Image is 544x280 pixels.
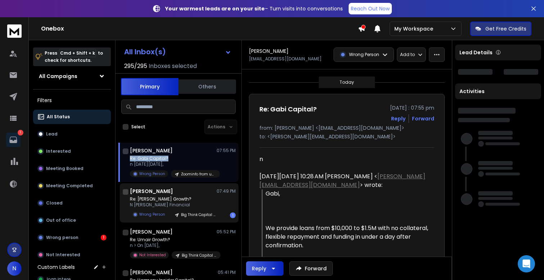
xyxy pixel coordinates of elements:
h1: [PERSON_NAME] [130,188,173,195]
p: Press to check for shortcuts. [45,50,103,64]
span: Cmd + Shift + k [59,49,96,57]
p: Big Think Capital - LOC [181,212,216,217]
p: Lead Details [459,49,493,56]
p: [DATE] : 07:55 pm [390,104,434,111]
p: Get Free Credits [485,25,526,32]
button: Interested [33,144,111,159]
p: Meeting Completed [46,183,93,189]
p: to: <[PERSON_NAME][EMAIL_ADDRESS][DOMAIN_NAME]> [259,133,434,140]
h1: Onebox [41,24,358,33]
p: My Workspace [394,25,436,32]
div: [DATE][DATE] 10:28 AM [PERSON_NAME] < > wrote: [259,172,429,189]
p: Zoominfo from upwork guy maybe its a scam who knows [181,171,216,177]
p: – Turn visits into conversations [165,5,343,12]
a: [PERSON_NAME][EMAIL_ADDRESS][DOMAIN_NAME] [259,172,425,189]
button: Reply [246,261,284,276]
p: Re: [PERSON_NAME] Growth? [130,196,216,202]
p: [EMAIL_ADDRESS][DOMAIN_NAME] [249,56,322,62]
h3: Filters [33,95,111,105]
button: N [7,261,22,276]
button: Meeting Booked [33,161,111,176]
h1: All Campaigns [39,73,77,80]
p: Reach Out Now [351,5,390,12]
p: Wrong person [46,235,78,240]
label: Select [131,124,145,130]
button: Closed [33,196,111,210]
h1: Re: Gabi Capital? [259,104,317,114]
p: from: [PERSON_NAME] <[EMAIL_ADDRESS][DOMAIN_NAME]> [259,124,434,132]
strong: Your warmest leads are on your site [165,5,265,12]
button: Forward [289,261,333,276]
span: 295 / 295 [124,62,147,70]
h1: [PERSON_NAME] [249,47,289,55]
p: Wrong Person [349,52,379,58]
button: All Campaigns [33,69,111,83]
div: Activities [455,83,541,99]
h3: Custom Labels [37,263,75,271]
p: All Status [47,114,70,120]
div: Open Intercom Messenger [518,255,535,272]
p: Wrong Person [139,171,165,176]
div: 1 [101,235,106,240]
p: Out of office [46,217,76,223]
p: 1 [18,130,23,136]
button: Meeting Completed [33,179,111,193]
p: Not Interested [46,252,80,258]
button: All Inbox(s) [118,45,237,59]
div: Reply [252,265,266,272]
h3: Inboxes selected [149,62,197,70]
p: Meeting Booked [46,166,83,171]
p: Add to [400,52,415,58]
button: Not Interested [33,248,111,262]
p: N [PERSON_NAME] Financial [130,202,216,208]
h1: [PERSON_NAME] [130,228,173,235]
p: 07:55 PM [217,148,236,153]
button: Lead [33,127,111,141]
p: Re: Umair Growth? [130,237,216,243]
p: Not Interested [139,252,166,258]
button: Wrong person1 [33,230,111,245]
p: Big Think Capital - LOC [182,253,216,258]
p: n > On [DATE], [130,243,216,248]
div: Forward [412,115,434,122]
a: Reach Out Now [349,3,392,14]
a: 1 [6,133,21,147]
h1: [PERSON_NAME] [130,147,173,154]
button: All Status [33,110,111,124]
button: Out of office [33,213,111,228]
p: Closed [46,200,63,206]
p: Wrong Person [139,212,165,217]
button: Primary [121,78,178,95]
img: logo [7,24,22,38]
h1: [PERSON_NAME] [130,269,173,276]
p: 05:41 PM [218,270,236,275]
p: Lead [46,131,58,137]
h1: All Inbox(s) [124,48,166,55]
p: Re: Gabi Capital? [130,156,216,161]
button: Get Free Credits [470,22,531,36]
div: n [259,155,429,164]
p: n [DATE][DATE], [130,161,216,167]
button: Others [178,79,236,95]
p: Today [340,79,354,85]
p: Interested [46,148,71,154]
p: 05:52 PM [217,229,236,235]
div: 1 [230,212,236,218]
button: Reply [391,115,405,122]
p: 07:49 PM [217,188,236,194]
